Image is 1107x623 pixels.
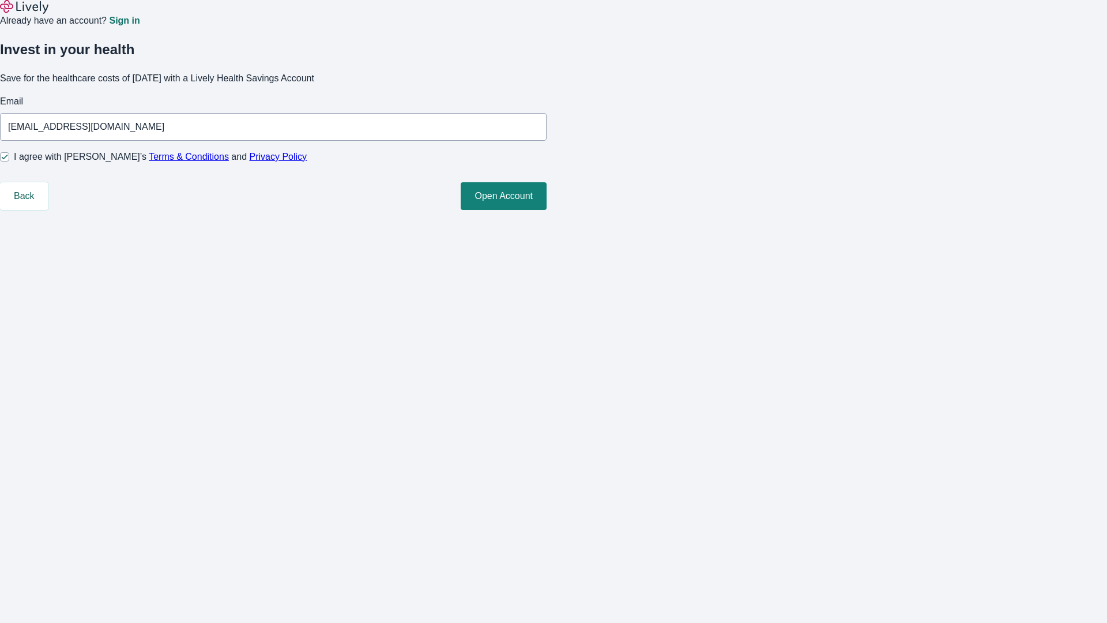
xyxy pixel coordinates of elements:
a: Sign in [109,16,140,25]
button: Open Account [461,182,547,210]
a: Privacy Policy [250,152,307,162]
span: I agree with [PERSON_NAME]’s and [14,150,307,164]
a: Terms & Conditions [149,152,229,162]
